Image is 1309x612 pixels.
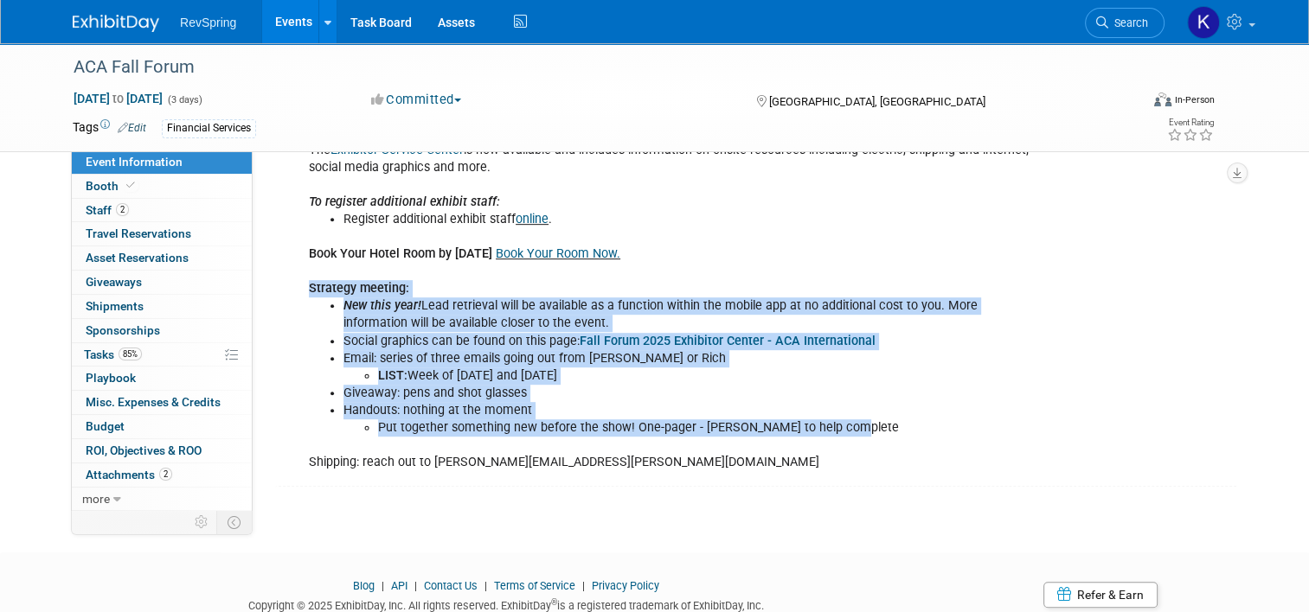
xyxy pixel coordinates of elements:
[377,579,388,592] span: |
[84,347,142,361] span: Tasks
[86,155,183,169] span: Event Information
[86,468,172,481] span: Attachments
[592,579,659,592] a: Privacy Policy
[480,579,491,592] span: |
[217,511,253,533] td: Toggle Event Tabs
[86,179,138,193] span: Booth
[578,579,589,592] span: |
[1187,6,1220,39] img: Kelsey Culver
[343,211,1041,228] li: Register additional exhibit staff .
[86,226,191,240] span: Travel Reservations
[494,579,575,592] a: Terms of Service
[343,298,421,313] i: New this year!
[86,371,136,385] span: Playbook
[353,579,375,592] a: Blog
[343,333,1041,350] li: Social graphics can be found on this page:
[1043,582,1158,608] a: Refer & Earn
[86,203,129,217] span: Staff
[86,443,202,457] span: ROI, Objectives & ROO
[82,492,110,506] span: more
[86,323,160,337] span: Sponsorships
[72,319,252,342] a: Sponsorships
[365,91,468,109] button: Committed
[162,119,256,137] div: Financial Services
[1154,92,1171,106] img: Format-Inperson.png
[166,94,202,105] span: (3 days)
[72,295,252,318] a: Shipments
[343,402,1041,437] li: Handouts: nothing at the moment
[309,194,500,209] i: To register additional exhibit staff:
[72,246,252,270] a: Asset Reservations
[72,199,252,222] a: Staff2
[1108,16,1148,29] span: Search
[86,275,142,289] span: Giveaways
[1174,93,1215,106] div: In-Person
[424,579,478,592] a: Contact Us
[343,350,1041,385] li: Email: series of three emails going out from [PERSON_NAME] or Rich
[769,95,985,108] span: [GEOGRAPHIC_DATA], [GEOGRAPHIC_DATA]
[180,16,236,29] span: RevSpring
[496,246,620,261] a: Book Your Room Now.
[1167,118,1214,127] div: Event Rating
[410,579,421,592] span: |
[72,222,252,245] a: Travel Reservations
[110,92,126,105] span: to
[72,271,252,294] a: Giveaways
[343,297,1041,332] li: Lead retrieval will be available as a function within the mobile app at no additional cost to you...
[1046,90,1215,116] div: Event Format
[378,367,1041,385] li: Week of [DATE] and [DATE]
[119,347,142,360] span: 85%
[73,118,146,138] td: Tags
[187,511,217,533] td: Personalize Event Tab Strip
[67,52,1118,83] div: ACA Fall Forum
[72,391,252,414] a: Misc. Expenses & Credits
[309,281,409,296] b: Strategy meeting:
[118,122,146,134] a: Edit
[72,150,252,174] a: Event Information
[72,415,252,438] a: Budget
[72,488,252,511] a: more
[72,463,252,487] a: Attachments2
[86,299,144,313] span: Shipments
[551,597,557,607] sup: ®
[86,395,221,409] span: Misc. Expenses & Credits
[343,385,1041,402] li: Giveaway: pens and shot glasses
[330,143,464,157] a: Exhibitor Service Center
[72,343,252,367] a: Tasks85%
[73,15,159,32] img: ExhibitDay
[309,246,492,261] b: Book Your Hotel Room by [DATE]
[378,368,407,383] b: LIST:
[391,579,407,592] a: API
[72,367,252,390] a: Playbook
[378,419,1041,437] li: Put together something new before the show! One-pager - [PERSON_NAME] to help complete
[86,419,125,433] span: Budget
[1085,8,1165,38] a: Search
[72,439,252,462] a: ROI, Objectives & ROO
[116,203,129,216] span: 2
[159,468,172,481] span: 2
[86,251,189,265] span: Asset Reservations
[580,334,876,348] a: Fall Forum 2025 Exhibitor Center - ACA International
[73,91,164,106] span: [DATE] [DATE]
[126,181,135,190] i: Booth reservation complete
[72,175,252,198] a: Booth
[516,212,549,226] a: online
